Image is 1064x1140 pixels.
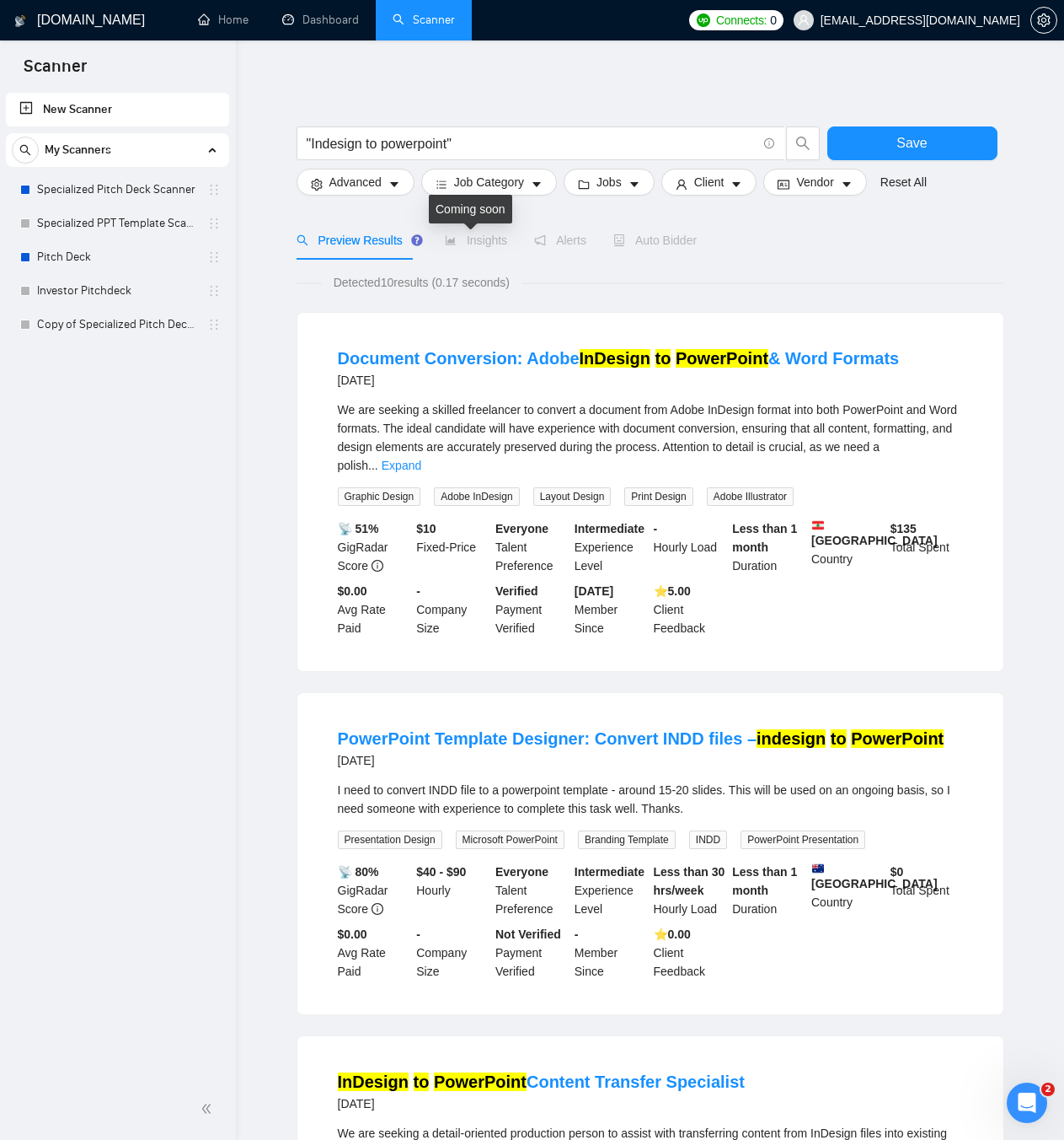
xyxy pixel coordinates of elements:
[297,234,418,247] span: Preview Results
[434,487,519,506] span: Adobe InDesign
[571,582,650,637] div: Member Since
[13,144,38,156] span: search
[1030,13,1057,27] a: setting
[887,863,966,918] div: Total Spent
[198,13,249,27] a: homeHome
[580,349,650,368] mark: InDesign
[338,403,958,472] span: We are seeking a skilled freelancer to convert a document from Adobe InDesign format into both Po...
[372,903,383,915] span: info-circle
[831,729,847,748] mark: to
[495,522,548,535] b: Everyone
[388,178,400,191] span: caret-down
[338,401,963,475] div: We are seeking a skilled freelancer to convert a document from Adobe InDesign format into both Po...
[207,284,221,298] span: holder
[798,14,810,26] span: user
[393,13,455,27] a: searchScanner
[650,925,730,981] div: Client Feedback
[445,234,507,247] span: Insights
[811,863,938,890] b: [GEOGRAPHIC_DATA]
[207,318,221,331] span: holder
[729,863,808,918] div: Duration
[338,584,367,598] b: $0.00
[1007,1083,1047,1123] iframe: Intercom live chat
[338,865,379,879] b: 📡 80%
[654,522,658,535] b: -
[812,863,824,874] img: 🇦🇺
[334,863,414,918] div: GigRadar Score
[531,178,543,191] span: caret-down
[445,234,457,246] span: area-chart
[495,928,561,941] b: Not Verified
[37,173,197,207] a: Specialized Pitch Deck Scanner
[307,133,757,154] input: Search Freelance Jobs...
[564,169,655,196] button: folderJobscaret-down
[207,250,221,264] span: holder
[613,234,625,246] span: robot
[201,1100,217,1117] span: double-left
[413,863,492,918] div: Hourly
[413,519,492,575] div: Fixed-Price
[596,173,622,191] span: Jobs
[338,1094,745,1114] div: [DATE]
[6,93,229,126] li: New Scanner
[770,11,777,30] span: 0
[297,234,308,246] span: search
[827,126,997,160] button: Save
[811,519,938,547] b: [GEOGRAPHIC_DATA]
[416,865,466,879] b: $40 - $90
[764,138,775,149] span: info-circle
[880,173,927,191] a: Reset All
[334,519,414,575] div: GigRadar Score
[890,865,904,879] b: $ 0
[416,522,436,535] b: $ 10
[456,831,564,849] span: Microsoft PowerPoint
[676,178,687,191] span: user
[650,863,730,918] div: Hourly Load
[10,54,100,89] span: Scanner
[890,522,917,535] b: $ 135
[12,137,39,164] button: search
[372,560,383,572] span: info-circle
[757,729,826,748] mark: indesign
[624,487,692,506] span: Print Design
[322,273,521,292] span: Detected 10 results (0.17 seconds)
[382,459,421,472] a: Expand
[37,207,197,240] a: Specialized PPT Template Scanner
[421,169,557,196] button: barsJob Categorycaret-down
[414,1073,430,1091] mark: to
[45,133,111,167] span: My Scanners
[338,781,963,818] div: I need to convert INDD file to a powerpoint template - around 15-20 slides. This will be used on ...
[786,126,820,160] button: search
[413,582,492,637] div: Company Size
[571,863,650,918] div: Experience Level
[730,178,742,191] span: caret-down
[495,865,548,879] b: Everyone
[654,584,691,598] b: ⭐️ 5.00
[454,173,524,191] span: Job Category
[409,233,425,248] div: Tooltip anchor
[416,928,420,941] b: -
[741,831,865,849] span: PowerPoint Presentation
[571,925,650,981] div: Member Since
[628,178,640,191] span: caret-down
[492,519,571,575] div: Talent Preference
[207,183,221,196] span: holder
[729,519,808,575] div: Duration
[329,173,382,191] span: Advanced
[416,584,420,598] b: -
[578,831,676,849] span: Branding Template
[334,925,414,981] div: Avg Rate Paid
[896,132,927,153] span: Save
[338,928,367,941] b: $0.00
[297,169,414,196] button: settingAdvancedcaret-down
[578,178,590,191] span: folder
[650,519,730,575] div: Hourly Load
[808,863,887,918] div: Country
[613,234,697,247] span: Auto Bidder
[434,1073,527,1091] mark: PowerPoint
[1041,1083,1055,1096] span: 2
[338,522,379,535] b: 📡 51%
[697,13,710,27] img: upwork-logo.png
[6,133,229,341] li: My Scanners
[575,584,613,598] b: [DATE]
